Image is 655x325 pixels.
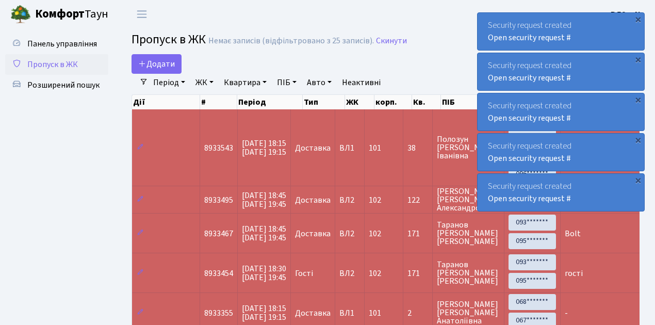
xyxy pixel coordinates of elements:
[611,8,643,21] a: ВЛ2 -. К.
[376,36,407,46] a: Скинути
[369,194,381,206] span: 102
[339,309,360,317] span: ВЛ1
[5,75,108,95] a: Розширений пошук
[633,175,643,185] div: ×
[273,74,301,91] a: ПІБ
[412,95,441,109] th: Кв.
[339,230,360,238] span: ВЛ2
[407,309,428,317] span: 2
[132,54,182,74] a: Додати
[242,138,286,158] span: [DATE] 18:15 [DATE] 19:15
[35,6,108,23] span: Таун
[478,13,644,50] div: Security request created
[437,221,500,246] span: Таранов [PERSON_NAME] [PERSON_NAME]
[633,94,643,105] div: ×
[149,74,189,91] a: Період
[242,303,286,323] span: [DATE] 18:15 [DATE] 19:15
[208,36,374,46] div: Немає записів (відфільтровано з 25 записів).
[407,230,428,238] span: 171
[132,30,206,48] span: Пропуск в ЖК
[488,193,571,204] a: Open security request #
[565,228,581,239] span: Bolt
[303,74,336,91] a: Авто
[407,144,428,152] span: 38
[5,54,108,75] a: Пропуск в ЖК
[488,153,571,164] a: Open security request #
[27,38,97,50] span: Панель управління
[345,95,374,109] th: ЖК
[478,93,644,131] div: Security request created
[295,196,331,204] span: Доставка
[369,307,381,319] span: 101
[242,190,286,210] span: [DATE] 18:45 [DATE] 19:45
[437,187,500,212] span: [PERSON_NAME] [PERSON_NAME] Александровна
[565,268,583,279] span: гості
[220,74,271,91] a: Квартира
[295,230,331,238] span: Доставка
[488,72,571,84] a: Open security request #
[204,194,233,206] span: 8933495
[339,269,360,278] span: ВЛ2
[338,74,385,91] a: Неактивні
[369,228,381,239] span: 102
[295,309,331,317] span: Доставка
[339,144,360,152] span: ВЛ1
[478,134,644,171] div: Security request created
[478,53,644,90] div: Security request created
[204,307,233,319] span: 8933355
[237,95,303,109] th: Період
[204,228,233,239] span: 8933467
[488,112,571,124] a: Open security request #
[200,95,237,109] th: #
[242,263,286,283] span: [DATE] 18:30 [DATE] 19:45
[138,58,175,70] span: Додати
[478,174,644,211] div: Security request created
[10,4,31,25] img: logo.png
[374,95,412,109] th: корп.
[407,196,428,204] span: 122
[437,300,500,325] span: [PERSON_NAME] [PERSON_NAME] Анатоліївна
[369,268,381,279] span: 102
[565,307,568,319] span: -
[369,142,381,154] span: 101
[132,95,200,109] th: Дії
[27,59,78,70] span: Пропуск в ЖК
[407,269,428,278] span: 171
[303,95,345,109] th: Тип
[204,142,233,154] span: 8933543
[35,6,85,22] b: Комфорт
[488,32,571,43] a: Open security request #
[633,135,643,145] div: ×
[295,269,313,278] span: Гості
[5,34,108,54] a: Панель управління
[633,14,643,24] div: ×
[295,144,331,152] span: Доставка
[27,79,100,91] span: Розширений пошук
[437,135,500,160] span: Полозун [PERSON_NAME] Іванівна
[633,54,643,64] div: ×
[611,9,643,20] b: ВЛ2 -. К.
[129,6,155,23] button: Переключити навігацію
[242,223,286,243] span: [DATE] 18:45 [DATE] 19:45
[191,74,218,91] a: ЖК
[339,196,360,204] span: ВЛ2
[204,268,233,279] span: 8933454
[441,95,512,109] th: ПІБ
[437,261,500,285] span: Таранов [PERSON_NAME] [PERSON_NAME]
